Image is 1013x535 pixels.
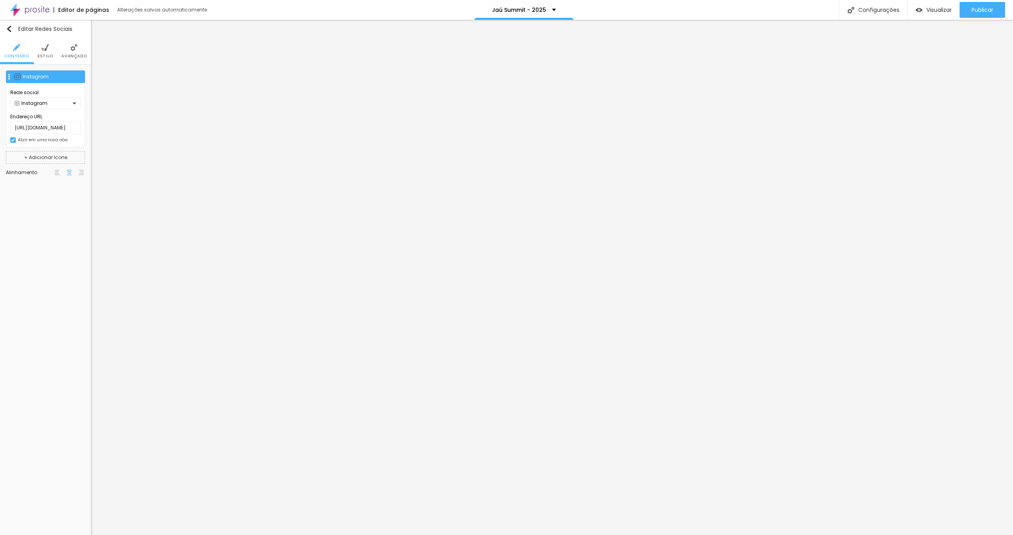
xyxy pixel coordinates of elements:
[6,26,72,32] div: Editar Redes Sociais
[117,8,208,12] div: Alterações salvas automaticamente
[61,54,87,58] span: Avançado
[6,74,12,80] img: Icone
[6,170,53,175] div: Alinhamento
[38,54,53,58] span: Estilo
[848,7,854,13] img: Icone
[4,54,29,58] span: Conteúdo
[6,26,12,32] img: Icone
[91,20,1013,535] iframe: Editor
[14,74,21,80] img: Instagram
[6,151,85,164] button: + Adicionar Icone
[10,89,81,96] span: Rede social
[15,101,19,106] img: Instagram
[926,7,952,13] span: Visualizar
[908,2,960,18] button: Visualizar
[55,170,60,175] img: paragraph-left-align.svg
[53,7,109,13] div: Editor de páginas
[13,44,20,51] img: Icone
[971,7,993,13] span: Publicar
[23,74,81,79] div: Instagram
[18,138,68,142] div: Abrir em uma nova aba
[42,44,49,51] img: Icone
[15,101,72,106] div: Instagram
[70,44,78,51] img: Icone
[492,7,546,13] p: Jaú Summit - 2025
[78,170,84,175] img: paragraph-right-align.svg
[960,2,1005,18] button: Publicar
[11,138,15,142] img: Icone
[916,7,922,13] img: view-1.svg
[66,170,72,175] img: paragraph-center-align.svg
[10,113,81,120] label: Endereço URL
